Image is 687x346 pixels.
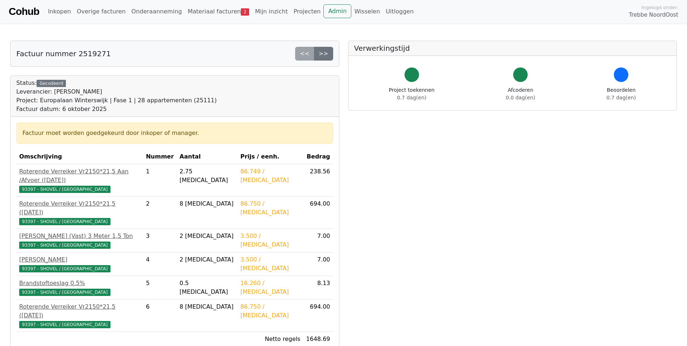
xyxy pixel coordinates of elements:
[74,4,129,19] a: Overige facturen
[180,232,235,240] div: 2 [MEDICAL_DATA]
[506,95,535,100] span: 0.0 dag(en)
[37,80,66,87] div: Gecodeerd
[19,255,140,273] a: [PERSON_NAME]93397 - SHOVEL / [GEOGRAPHIC_DATA]
[19,186,110,193] span: 93397 - SHOVEL / [GEOGRAPHIC_DATA]
[303,149,333,164] th: Bedrag
[506,86,535,102] div: Afcoderen
[180,302,235,311] div: 8 [MEDICAL_DATA]
[303,252,333,276] td: 7.00
[180,167,235,185] div: 2.75 [MEDICAL_DATA]
[180,279,235,296] div: 0.5 [MEDICAL_DATA]
[143,149,177,164] th: Nummer
[16,105,217,114] div: Factuur datum: 6 oktober 2025
[9,3,39,20] a: Cohub
[303,276,333,300] td: 8.13
[22,129,327,137] div: Factuur moet worden goedgekeurd door inkoper of manager.
[383,4,416,19] a: Uitloggen
[240,302,301,320] div: 86.750 / [MEDICAL_DATA]
[19,279,140,288] div: Brandstoftoeslag 0.5%
[19,167,140,193] a: Roterende Verreiker Vr2150*21,5 Aan /Afvoer ([DATE])93397 - SHOVEL / [GEOGRAPHIC_DATA]
[143,164,177,197] td: 1
[177,149,238,164] th: Aantal
[303,164,333,197] td: 238.56
[16,149,143,164] th: Omschrijving
[323,4,351,18] a: Admin
[16,79,217,114] div: Status:
[19,302,140,329] a: Roterende Verreiker Vr2150*21,5 ([DATE])93397 - SHOVEL / [GEOGRAPHIC_DATA]
[240,279,301,296] div: 16.260 / [MEDICAL_DATA]
[19,279,140,296] a: Brandstoftoeslag 0.5%93397 - SHOVEL / [GEOGRAPHIC_DATA]
[351,4,383,19] a: Wisselen
[143,197,177,229] td: 2
[240,199,301,217] div: 86.750 / [MEDICAL_DATA]
[607,95,636,100] span: 0.7 dag(en)
[641,4,678,11] span: Ingelogd onder:
[180,199,235,208] div: 8 [MEDICAL_DATA]
[19,242,110,249] span: 93397 - SHOVEL / [GEOGRAPHIC_DATA]
[252,4,291,19] a: Mijn inzicht
[143,276,177,300] td: 5
[180,255,235,264] div: 2 [MEDICAL_DATA]
[19,232,140,249] a: [PERSON_NAME] (Vast) 3 Meter 1,5 Ton93397 - SHOVEL / [GEOGRAPHIC_DATA]
[607,86,636,102] div: Beoordelen
[19,232,140,240] div: [PERSON_NAME] (Vast) 3 Meter 1,5 Ton
[314,47,333,61] a: >>
[291,4,324,19] a: Projecten
[185,4,252,19] a: Materiaal facturen2
[129,4,185,19] a: Onderaanneming
[240,167,301,185] div: 86.749 / [MEDICAL_DATA]
[19,302,140,320] div: Roterende Verreiker Vr2150*21,5 ([DATE])
[629,11,678,19] span: Trebbe NoordOost
[240,232,301,249] div: 3.500 / [MEDICAL_DATA]
[303,197,333,229] td: 694.00
[240,255,301,273] div: 3.500 / [MEDICAL_DATA]
[19,167,140,185] div: Roterende Verreiker Vr2150*21,5 Aan /Afvoer ([DATE])
[303,229,333,252] td: 7.00
[303,300,333,332] td: 694.00
[19,218,110,225] span: 93397 - SHOVEL / [GEOGRAPHIC_DATA]
[16,96,217,105] div: Project: Europalaan Winterswijk | Fase 1 | 28 appartementen (25111)
[19,199,140,217] div: Roterende Verreiker Vr2150*21,5 ([DATE])
[16,87,217,96] div: Leverancier: [PERSON_NAME]
[19,255,140,264] div: [PERSON_NAME]
[238,149,303,164] th: Prijs / eenh.
[16,49,111,58] h5: Factuur nummer 2519271
[397,95,426,100] span: 0.7 dag(en)
[143,252,177,276] td: 4
[19,265,110,272] span: 93397 - SHOVEL / [GEOGRAPHIC_DATA]
[143,300,177,332] td: 6
[389,86,435,102] div: Project toekennen
[19,289,110,296] span: 93397 - SHOVEL / [GEOGRAPHIC_DATA]
[19,321,110,328] span: 93397 - SHOVEL / [GEOGRAPHIC_DATA]
[143,229,177,252] td: 3
[241,8,249,16] span: 2
[19,199,140,226] a: Roterende Verreiker Vr2150*21,5 ([DATE])93397 - SHOVEL / [GEOGRAPHIC_DATA]
[354,44,671,53] h5: Verwerkingstijd
[45,4,74,19] a: Inkopen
